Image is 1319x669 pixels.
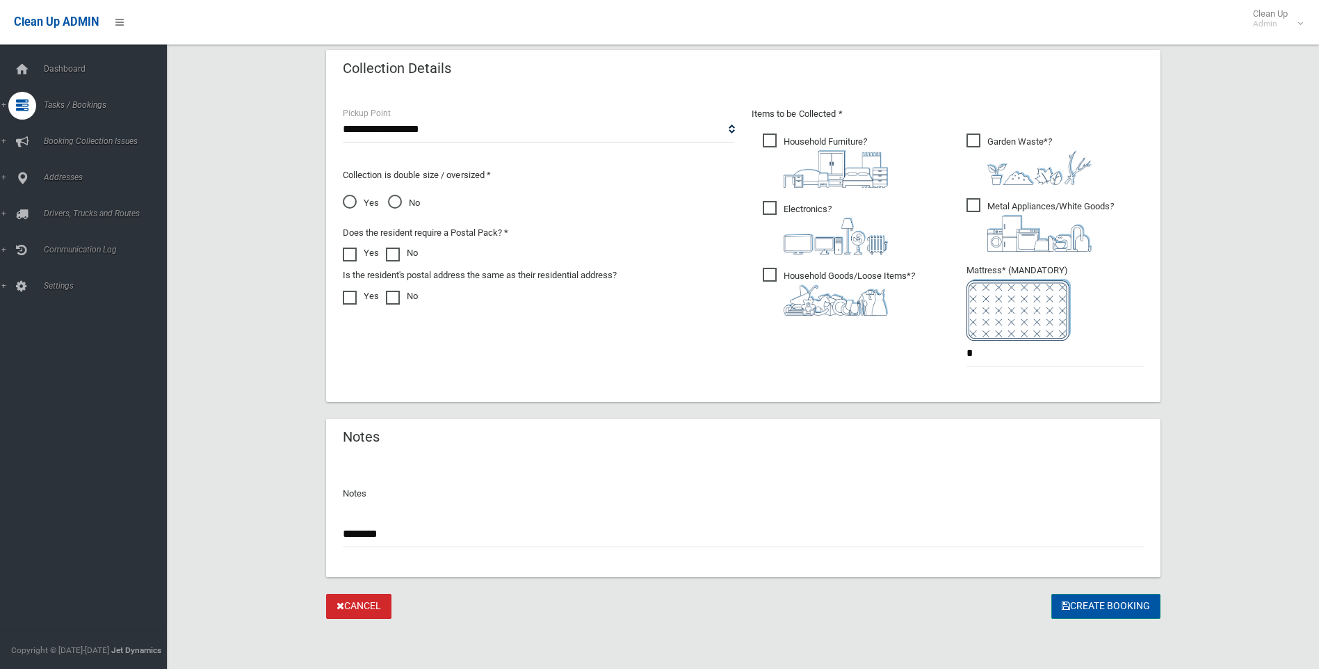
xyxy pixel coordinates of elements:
label: No [386,245,418,261]
span: Addresses [40,172,177,182]
span: Household Furniture [763,134,888,188]
img: 394712a680b73dbc3d2a6a3a7ffe5a07.png [784,218,888,255]
label: No [386,288,418,305]
span: Garden Waste* [966,134,1092,185]
img: 4fd8a5c772b2c999c83690221e5242e0.png [987,150,1092,185]
span: Electronics [763,201,888,255]
span: Drivers, Trucks and Routes [40,209,177,218]
span: Booking Collection Issues [40,136,177,146]
header: Collection Details [326,55,468,82]
span: Copyright © [DATE]-[DATE] [11,645,109,655]
label: Yes [343,245,379,261]
small: Admin [1253,19,1288,29]
span: Yes [343,195,379,211]
span: Mattress* (MANDATORY) [966,265,1144,341]
img: aa9efdbe659d29b613fca23ba79d85cb.png [784,150,888,188]
img: 36c1b0289cb1767239cdd3de9e694f19.png [987,215,1092,252]
a: Cancel [326,594,391,620]
span: Tasks / Bookings [40,100,177,110]
span: Settings [40,281,177,291]
strong: Jet Dynamics [111,645,161,655]
i: ? [784,271,915,316]
span: Household Goods/Loose Items* [763,268,915,316]
i: ? [784,136,888,188]
header: Notes [326,424,396,451]
i: ? [784,204,888,255]
button: Create Booking [1051,594,1160,620]
i: ? [987,201,1114,252]
label: Is the resident's postal address the same as their residential address? [343,267,617,284]
img: b13cc3517677393f34c0a387616ef184.png [784,284,888,316]
p: Collection is double size / oversized * [343,167,735,184]
span: Clean Up ADMIN [14,15,99,29]
span: Metal Appliances/White Goods [966,198,1114,252]
span: Clean Up [1246,8,1302,29]
span: Communication Log [40,245,177,255]
span: No [388,195,420,211]
p: Notes [343,485,1144,502]
span: Dashboard [40,64,177,74]
img: e7408bece873d2c1783593a074e5cb2f.png [966,279,1071,341]
i: ? [987,136,1092,185]
label: Yes [343,288,379,305]
label: Does the resident require a Postal Pack? * [343,225,508,241]
p: Items to be Collected * [752,106,1144,122]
